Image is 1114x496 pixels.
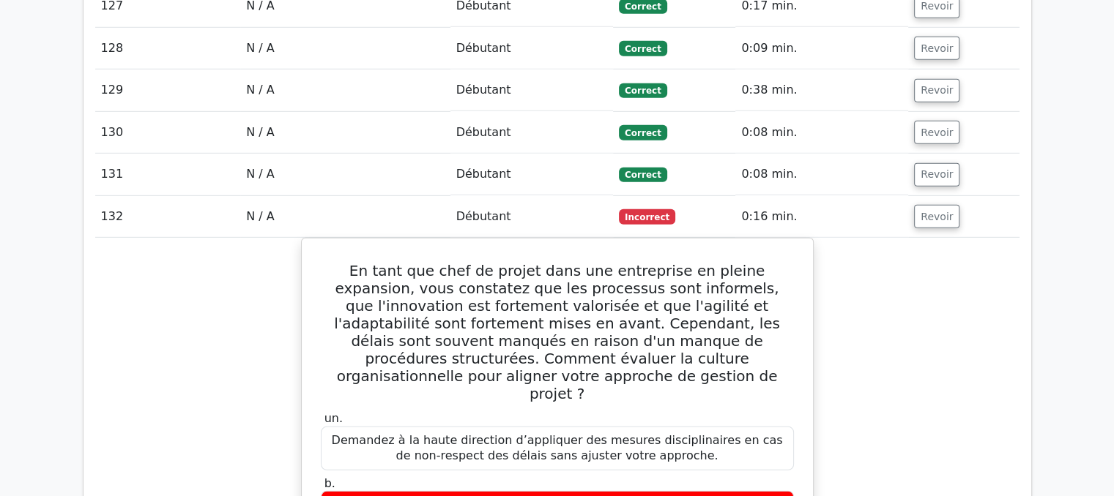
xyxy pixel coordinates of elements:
[456,209,511,223] font: Débutant
[921,127,953,138] font: Revoir
[456,41,511,55] font: Débutant
[921,1,953,12] font: Revoir
[456,83,511,97] font: Débutant
[625,1,661,12] font: Correct
[625,212,669,222] font: Incorrect
[332,433,783,462] font: Demandez à la haute direction d’appliquer des mesures disciplinaires en cas de non-respect des dé...
[741,125,797,139] font: 0:08 min.
[101,41,124,55] font: 128
[246,125,274,139] font: N / A
[625,128,661,138] font: Correct
[914,121,959,144] button: Revoir
[101,125,124,139] font: 130
[101,83,124,97] font: 129
[741,167,797,181] font: 0:08 min.
[324,411,343,425] font: un.
[914,205,959,228] button: Revoir
[921,85,953,97] font: Revoir
[246,41,274,55] font: N / A
[246,209,274,223] font: N / A
[625,170,661,180] font: Correct
[101,167,124,181] font: 131
[741,41,797,55] font: 0:09 min.
[914,79,959,102] button: Revoir
[101,209,124,223] font: 132
[246,83,274,97] font: N / A
[625,86,661,96] font: Correct
[914,163,959,187] button: Revoir
[921,169,953,181] font: Revoir
[456,125,511,139] font: Débutant
[456,167,511,181] font: Débutant
[914,37,959,60] button: Revoir
[921,211,953,222] font: Revoir
[246,167,274,181] font: N / A
[334,262,780,402] font: En tant que chef de projet dans une entreprise en pleine expansion, vous constatez que les proces...
[741,209,797,223] font: 0:16 min.
[741,83,797,97] font: 0:38 min.
[921,42,953,54] font: Revoir
[625,44,661,54] font: Correct
[324,476,335,490] font: b.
